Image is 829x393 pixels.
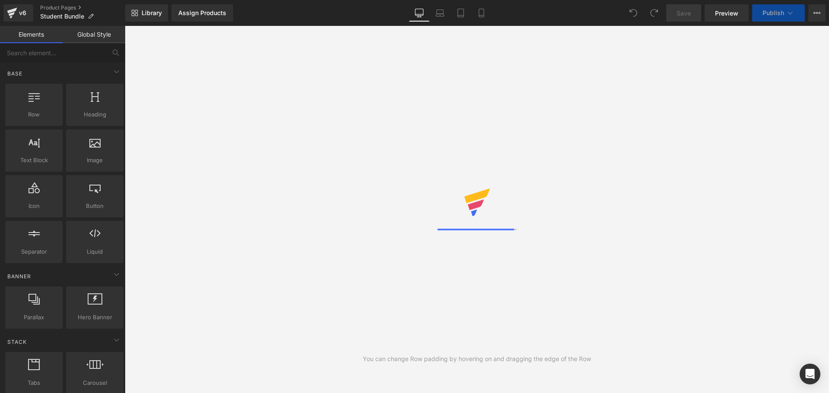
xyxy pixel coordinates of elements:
div: Assign Products [178,9,226,16]
button: Undo [625,4,642,22]
span: Row [8,110,60,119]
span: Save [677,9,691,18]
span: Carousel [69,378,121,387]
span: Heading [69,110,121,119]
a: Laptop [430,4,450,22]
span: Publish [763,9,784,16]
a: Mobile [471,4,492,22]
span: Library [142,9,162,17]
div: Open Intercom Messenger [800,364,820,384]
div: v6 [17,7,28,19]
span: Separator [8,247,60,256]
a: Desktop [409,4,430,22]
span: Student Bundle [40,13,84,20]
span: Preview [715,9,738,18]
span: Stack [6,338,28,346]
button: More [808,4,826,22]
button: Publish [752,4,805,22]
button: Redo [645,4,663,22]
a: Preview [705,4,749,22]
span: Base [6,69,23,78]
div: You can change Row padding by hovering on and dragging the edge of the Row [363,354,591,364]
span: Tabs [8,378,60,387]
a: Tablet [450,4,471,22]
a: New Library [125,4,168,22]
span: Button [69,201,121,211]
a: Global Style [63,26,125,43]
span: Liquid [69,247,121,256]
span: Parallax [8,313,60,322]
span: Text Block [8,156,60,165]
a: v6 [3,4,33,22]
a: Product Pages [40,4,125,11]
span: Hero Banner [69,313,121,322]
span: Icon [8,201,60,211]
span: Banner [6,272,32,280]
span: Image [69,156,121,165]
